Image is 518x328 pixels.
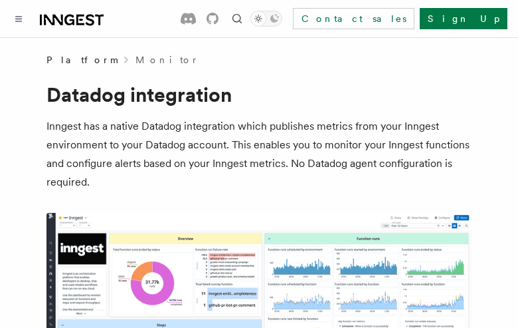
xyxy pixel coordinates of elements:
a: Sign Up [420,8,507,29]
button: Find something... [229,11,245,27]
a: Contact sales [293,8,414,29]
a: Monitor [135,53,199,67]
button: Toggle dark mode [250,11,282,27]
button: Toggle navigation [11,11,27,27]
p: Inngest has a native Datadog integration which publishes metrics from your Inngest environment to... [46,117,472,192]
h1: Datadog integration [46,82,472,106]
span: Platform [46,53,117,67]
